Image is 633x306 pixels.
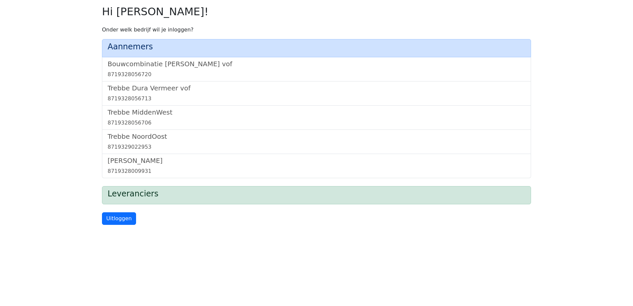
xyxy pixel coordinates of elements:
[108,167,525,175] div: 8719328009931
[108,119,525,127] div: 8719328056706
[102,26,531,34] p: Onder welk bedrijf wil je inloggen?
[108,132,525,151] a: Trebbe NoordOost8719329022953
[108,157,525,175] a: [PERSON_NAME]8719328009931
[108,157,525,165] h5: [PERSON_NAME]
[108,71,525,78] div: 8719328056720
[108,84,525,103] a: Trebbe Dura Vermeer vof8719328056713
[108,143,525,151] div: 8719329022953
[102,212,136,225] a: Uitloggen
[108,95,525,103] div: 8719328056713
[108,60,525,68] h5: Bouwcombinatie [PERSON_NAME] vof
[108,108,525,127] a: Trebbe MiddenWest8719328056706
[102,5,531,18] h2: Hi [PERSON_NAME]!
[108,189,525,199] h4: Leveranciers
[108,132,525,140] h5: Trebbe NoordOost
[108,84,525,92] h5: Trebbe Dura Vermeer vof
[108,108,525,116] h5: Trebbe MiddenWest
[108,42,525,52] h4: Aannemers
[108,60,525,78] a: Bouwcombinatie [PERSON_NAME] vof8719328056720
